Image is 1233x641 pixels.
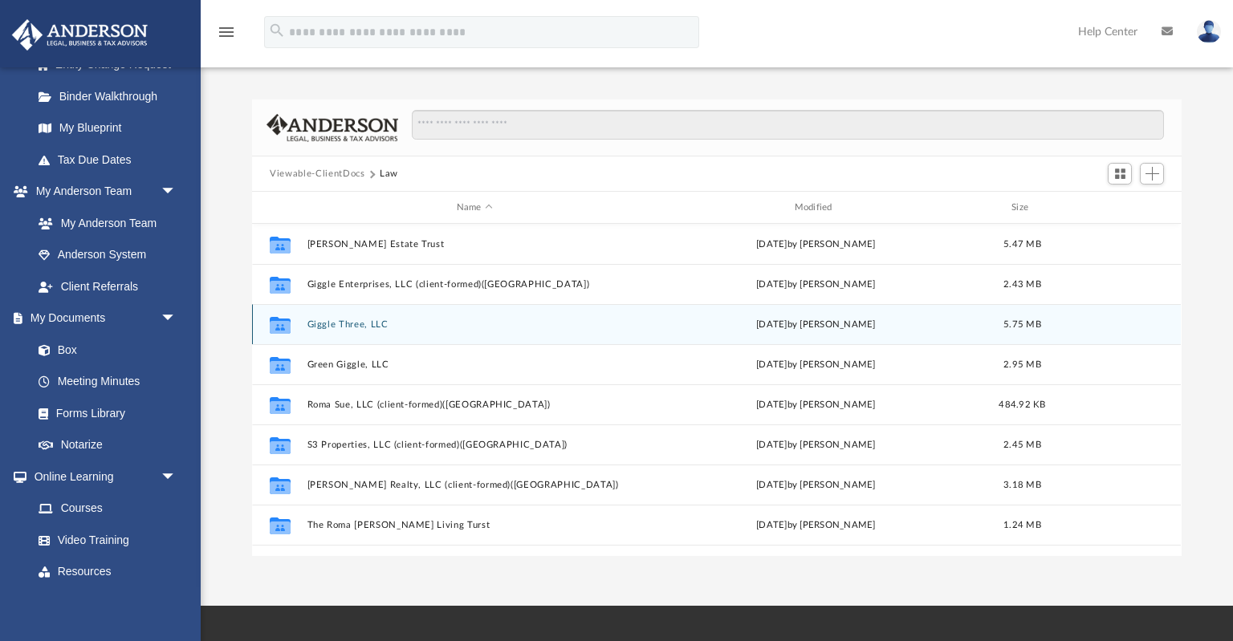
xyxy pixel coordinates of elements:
[380,167,398,181] button: Law
[1003,320,1041,329] span: 5.75 MB
[22,144,201,176] a: Tax Due Dates
[649,358,983,372] div: [DATE] by [PERSON_NAME]
[412,110,1164,140] input: Search files and folders
[22,80,201,112] a: Binder Walkthrough
[649,478,983,493] div: [DATE] by [PERSON_NAME]
[1003,240,1041,249] span: 5.47 MB
[22,207,185,239] a: My Anderson Team
[22,334,185,366] a: Box
[1003,440,1041,449] span: 2.45 MB
[11,460,193,493] a: Online Learningarrow_drop_down
[649,201,983,215] div: Modified
[268,22,286,39] i: search
[1062,201,1174,215] div: id
[161,176,193,209] span: arrow_drop_down
[22,366,193,398] a: Meeting Minutes
[259,201,299,215] div: id
[217,30,236,42] a: menu
[11,176,193,208] a: My Anderson Teamarrow_drop_down
[1108,163,1132,185] button: Switch to Grid View
[217,22,236,42] i: menu
[22,429,193,461] a: Notarize
[649,518,983,533] div: [DATE] by [PERSON_NAME]
[307,480,642,490] button: [PERSON_NAME] Realty, LLC (client-formed)([GEOGRAPHIC_DATA])
[307,279,642,290] button: Giggle Enterprises, LLC (client-formed)([GEOGRAPHIC_DATA])
[22,239,193,271] a: Anderson System
[22,397,185,429] a: Forms Library
[270,167,364,181] button: Viewable-ClientDocs
[307,201,641,215] div: Name
[649,438,983,452] div: [DATE] by [PERSON_NAME]
[7,19,153,51] img: Anderson Advisors Platinum Portal
[649,318,983,332] div: [DATE] by [PERSON_NAME]
[649,398,983,412] div: [DATE] by [PERSON_NAME]
[1197,20,1221,43] img: User Pic
[252,224,1181,556] div: grid
[1003,280,1041,289] span: 2.43 MB
[161,302,193,335] span: arrow_drop_down
[1003,521,1041,529] span: 1.24 MB
[649,278,983,292] div: [DATE] by [PERSON_NAME]
[307,520,642,530] button: The Roma [PERSON_NAME] Living Turst
[307,440,642,450] button: S3 Properties, LLC (client-formed)([GEOGRAPHIC_DATA])
[22,556,193,588] a: Resources
[307,400,642,410] button: Roma Sue, LLC (client-formed)([GEOGRAPHIC_DATA])
[22,112,193,144] a: My Blueprint
[22,270,193,302] a: Client Referrals
[22,493,193,525] a: Courses
[307,359,642,370] button: Green Giggle, LLC
[1140,163,1164,185] button: Add
[1003,481,1041,489] span: 3.18 MB
[307,239,642,250] button: [PERSON_NAME] Estate Trust
[11,302,193,335] a: My Documentsarrow_drop_down
[649,237,983,252] div: [DATE] by [PERSON_NAME]
[22,524,185,556] a: Video Training
[991,201,1055,215] div: Size
[307,319,642,330] button: Giggle Three, LLC
[1003,360,1041,369] span: 2.95 MB
[161,460,193,493] span: arrow_drop_down
[999,400,1046,409] span: 484.92 KB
